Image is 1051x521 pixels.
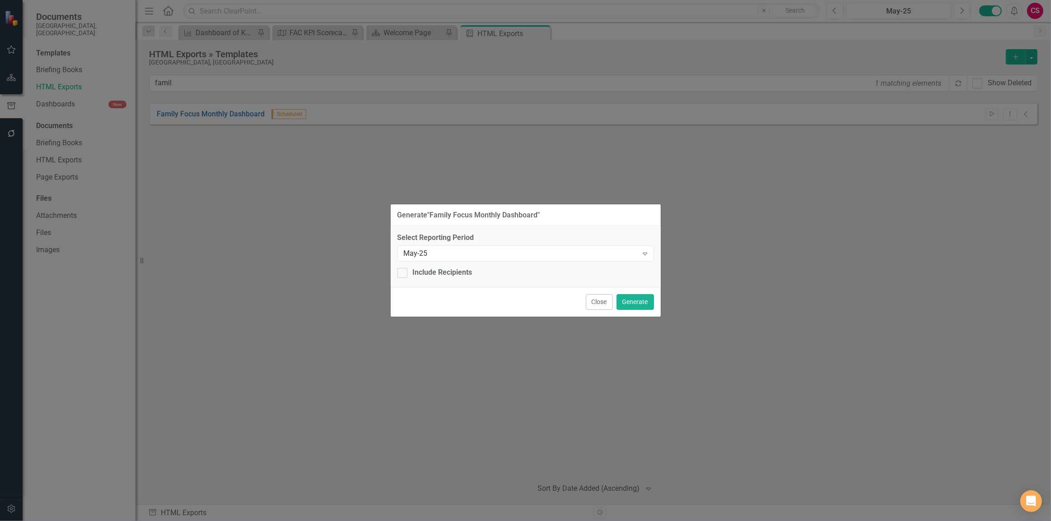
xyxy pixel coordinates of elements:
[413,267,472,278] div: Include Recipients
[397,211,540,219] div: Generate " Family Focus Monthly Dashboard "
[397,233,654,243] label: Select Reporting Period
[617,294,654,310] button: Generate
[1020,490,1042,512] div: Open Intercom Messenger
[586,294,613,310] button: Close
[404,249,638,259] div: May-25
